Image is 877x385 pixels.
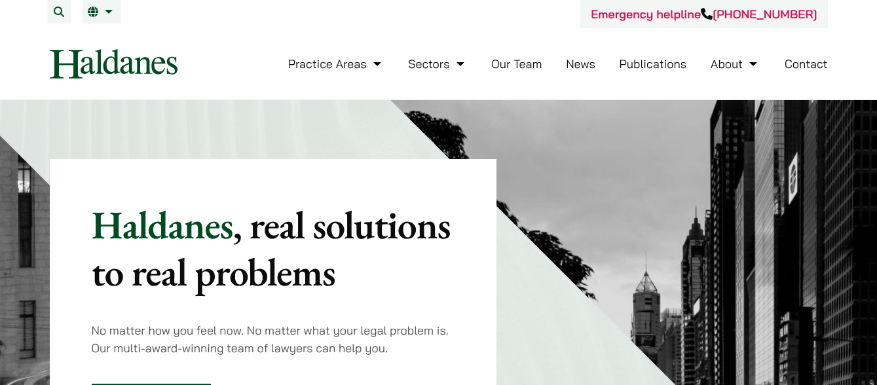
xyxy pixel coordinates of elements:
a: About [711,56,760,71]
a: EN [88,7,116,17]
a: Practice Areas [288,56,384,71]
a: Sectors [408,56,467,71]
p: Haldanes [92,201,455,295]
img: Logo of Haldanes [50,49,177,79]
mark: , real solutions to real problems [92,199,451,297]
a: Emergency helpline[PHONE_NUMBER] [591,7,817,22]
p: No matter how you feel now. No matter what your legal problem is. Our multi-award-winning team of... [92,321,455,357]
a: Our Team [491,56,542,71]
a: Contact [785,56,828,71]
a: News [566,56,595,71]
a: Publications [620,56,687,71]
